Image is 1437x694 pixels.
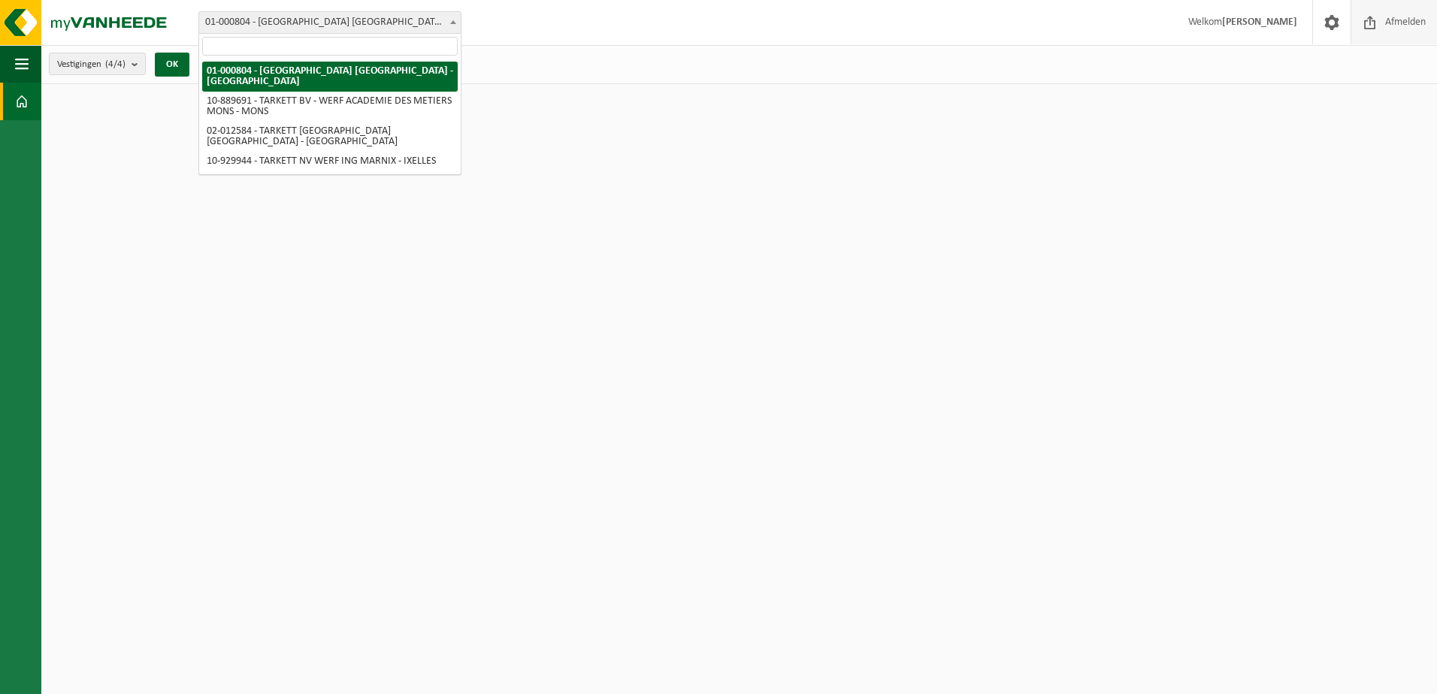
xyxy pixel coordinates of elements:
[202,122,458,152] li: 02-012584 - TARKETT [GEOGRAPHIC_DATA] [GEOGRAPHIC_DATA] - [GEOGRAPHIC_DATA]
[198,11,461,34] span: 01-000804 - TARKETT NV - WAALWIJK
[199,12,461,33] span: 01-000804 - TARKETT NV - WAALWIJK
[202,152,458,171] li: 10-929944 - TARKETT NV WERF ING MARNIX - IXELLES
[155,53,189,77] button: OK
[1222,17,1297,28] strong: [PERSON_NAME]
[105,59,126,69] count: (4/4)
[49,53,146,75] button: Vestigingen(4/4)
[202,62,458,92] li: 01-000804 - [GEOGRAPHIC_DATA] [GEOGRAPHIC_DATA] - [GEOGRAPHIC_DATA]
[202,92,458,122] li: 10-889691 - TARKETT BV - WERF ACADEMIE DES METIERS MONS - MONS
[57,53,126,76] span: Vestigingen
